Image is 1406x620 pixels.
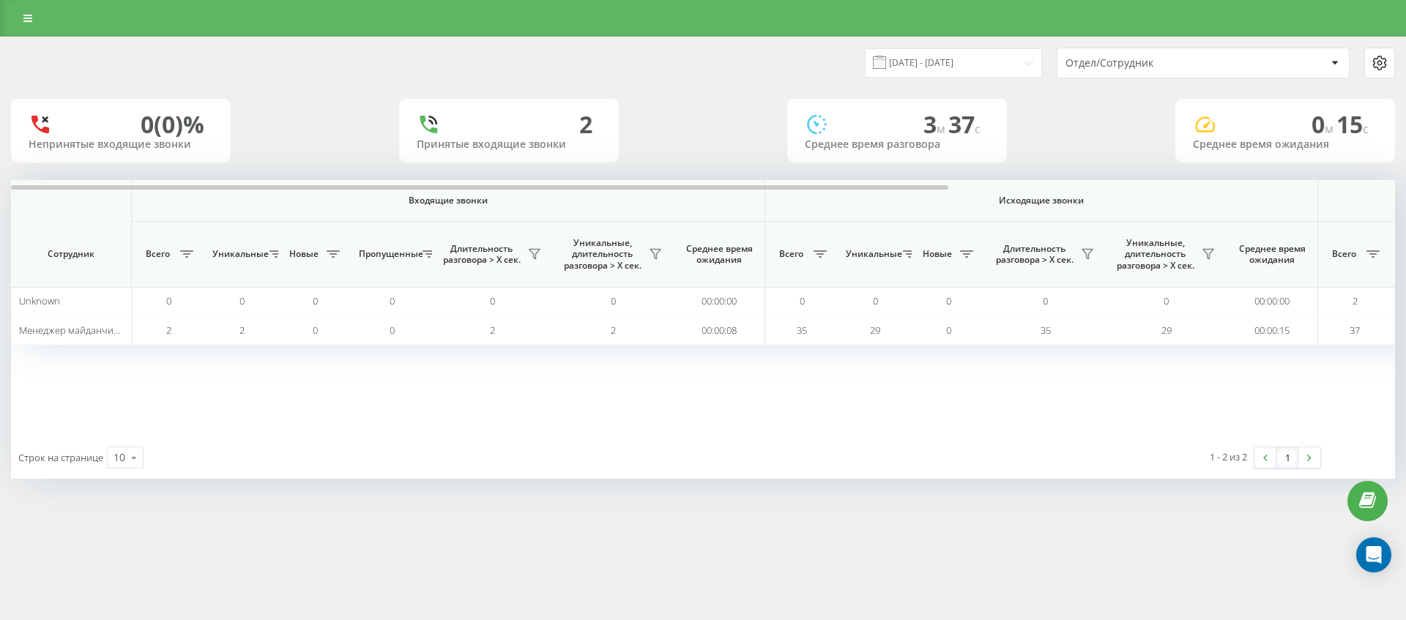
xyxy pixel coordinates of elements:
[1065,57,1241,70] div: Отдел/Сотрудник
[685,243,754,266] span: Среднее время ожидания
[1325,248,1362,260] span: Всего
[1227,315,1318,344] td: 00:00:15
[170,195,726,206] span: Входящие звонки
[166,294,171,307] span: 0
[1325,121,1336,137] span: м
[1276,447,1298,468] a: 1
[166,324,171,337] span: 2
[1336,108,1369,140] span: 15
[239,294,245,307] span: 0
[1041,324,1051,337] span: 35
[114,450,125,465] div: 10
[923,108,948,140] span: 3
[919,248,956,260] span: Новые
[359,248,418,260] span: Пропущенные
[1350,324,1360,337] span: 37
[846,248,899,260] span: Уникальные
[1161,324,1172,337] span: 29
[18,451,103,464] span: Строк на странице
[19,294,60,307] span: Unknown
[239,324,245,337] span: 2
[141,111,204,138] div: 0 (0)%
[490,324,495,337] span: 2
[490,294,495,307] span: 0
[937,121,948,137] span: м
[23,248,119,260] span: Сотрудник
[1363,121,1369,137] span: c
[873,294,878,307] span: 0
[1227,287,1318,315] td: 00:00:00
[1164,294,1169,307] span: 0
[439,243,524,266] span: Длительность разговора > Х сек.
[805,138,989,151] div: Среднее время разговора
[286,248,322,260] span: Новые
[313,324,318,337] span: 0
[611,324,616,337] span: 2
[1353,294,1358,307] span: 2
[611,294,616,307] span: 0
[992,243,1076,266] span: Длительность разговора > Х сек.
[1312,108,1336,140] span: 0
[1113,237,1197,272] span: Уникальные, длительность разговора > Х сек.
[417,138,601,151] div: Принятые входящие звонки
[800,294,805,307] span: 0
[1238,243,1306,266] span: Среднее время ожидания
[975,121,981,137] span: c
[560,237,644,272] span: Уникальные, длительность разговора > Х сек.
[139,248,176,260] span: Всего
[870,324,880,337] span: 29
[19,324,124,337] span: Менеджер майданчик II
[579,111,592,138] div: 2
[674,287,765,315] td: 00:00:00
[948,108,981,140] span: 37
[1210,449,1247,464] div: 1 - 2 из 2
[1356,537,1391,572] div: Open Intercom Messenger
[946,324,951,337] span: 0
[946,294,951,307] span: 0
[212,248,265,260] span: Уникальные
[1043,294,1048,307] span: 0
[797,324,807,337] span: 35
[390,294,395,307] span: 0
[390,324,395,337] span: 0
[773,248,809,260] span: Всего
[800,195,1284,206] span: Исходящие звонки
[313,294,318,307] span: 0
[674,315,765,344] td: 00:00:08
[29,138,213,151] div: Непринятые входящие звонки
[1193,138,1377,151] div: Среднее время ожидания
